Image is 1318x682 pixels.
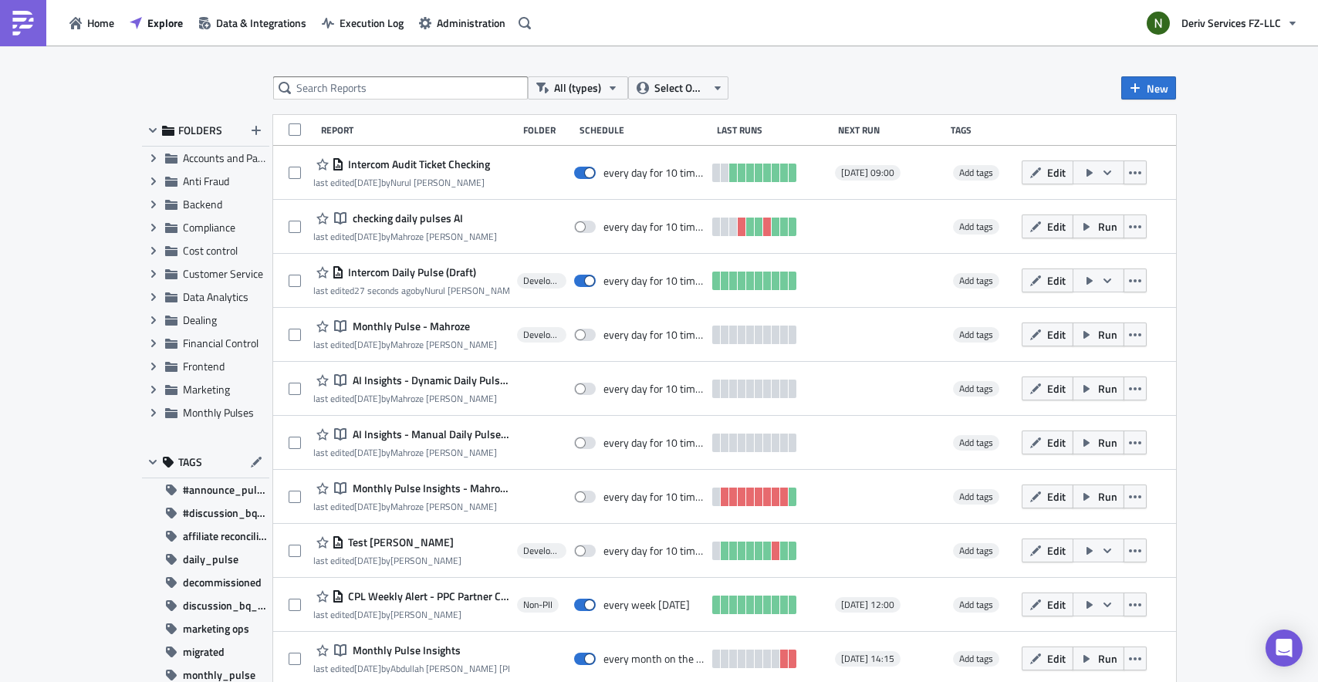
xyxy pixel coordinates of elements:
[273,76,528,100] input: Search Reports
[603,328,705,342] div: every day for 10 times
[344,265,476,279] span: Intercom Daily Pulse (Draft)
[523,329,560,341] span: Development
[183,404,254,420] span: Monthly Pulses
[313,555,461,566] div: last edited by [PERSON_NAME]
[603,220,705,234] div: every day for 10 times
[183,478,269,501] span: #announce_pulse_daily
[1022,322,1073,346] button: Edit
[717,124,830,136] div: Last Runs
[959,651,993,666] span: Add tags
[349,481,509,495] span: Monthly Pulse Insights - Mahroze
[841,653,894,665] span: [DATE] 14:15
[1022,376,1073,400] button: Edit
[1098,326,1117,343] span: Run
[183,196,222,212] span: Backend
[349,373,509,387] span: AI Insights - Dynamic Daily Pulse - Mahroze
[87,15,114,31] span: Home
[142,478,269,501] button: #announce_pulse_daily
[183,501,269,525] span: #discussion_bq_user
[523,545,560,557] span: Development
[1073,430,1124,454] button: Run
[959,165,993,180] span: Add tags
[142,640,269,663] button: migrated
[959,273,993,288] span: Add tags
[523,599,553,611] span: Non-PII
[953,597,999,613] span: Add tags
[580,124,709,136] div: Schedule
[62,11,122,35] button: Home
[1022,430,1073,454] button: Edit
[1047,542,1066,559] span: Edit
[603,598,690,612] div: every week on Tuesday
[142,594,269,617] button: discussion_bq_user
[411,11,513,35] button: Administration
[354,229,381,244] time: 2025-08-13T11:15:10Z
[1047,272,1066,289] span: Edit
[354,499,381,514] time: 2025-08-01T12:06:08Z
[1047,596,1066,613] span: Edit
[603,274,705,288] div: every day for 10 times
[349,319,470,333] span: Monthly Pulse - Mahroze
[628,76,728,100] button: Select Owner
[344,589,509,603] span: CPL Weekly Alert - PPC Partner Campaign
[951,124,1016,136] div: Tags
[523,124,572,136] div: Folder
[1098,488,1117,505] span: Run
[354,391,381,406] time: 2025-08-01T13:01:30Z
[1073,484,1124,508] button: Run
[183,640,225,663] span: migrated
[216,15,306,31] span: Data & Integrations
[314,11,411,35] button: Execution Log
[1047,434,1066,451] span: Edit
[1137,6,1306,40] button: Deriv Services FZ-LLC
[354,607,381,622] time: 2025-08-11T13:24:36Z
[313,177,490,188] div: last edited by Nurul [PERSON_NAME]
[354,175,381,190] time: 2025-08-21T03:49:37Z
[959,543,993,558] span: Add tags
[11,11,35,35] img: PushMetrics
[147,15,183,31] span: Explore
[1145,10,1171,36] img: Avatar
[1098,434,1117,451] span: Run
[603,166,705,180] div: every day for 10 times
[354,445,381,460] time: 2025-08-01T12:07:19Z
[1266,630,1303,667] div: Open Intercom Messenger
[1022,214,1073,238] button: Edit
[183,173,229,189] span: Anti Fraud
[1073,322,1124,346] button: Run
[1098,380,1117,397] span: Run
[603,490,705,504] div: every day for 10 times
[183,525,269,548] span: affiliate reconciliation
[321,124,515,136] div: Report
[354,337,381,352] time: 2025-08-11T04:51:18Z
[183,381,230,397] span: Marketing
[344,535,454,549] span: Test mauricio
[178,123,222,137] span: FOLDERS
[953,381,999,397] span: Add tags
[183,617,249,640] span: marketing ops
[313,447,509,458] div: last edited by Mahroze [PERSON_NAME]
[191,11,314,35] button: Data & Integrations
[183,289,248,305] span: Data Analytics
[142,548,269,571] button: daily_pulse
[603,436,705,450] div: every day for 10 times
[1098,218,1117,235] span: Run
[142,525,269,548] button: affiliate reconciliation
[183,265,263,282] span: Customer Service
[1047,650,1066,667] span: Edit
[437,15,505,31] span: Administration
[142,571,269,594] button: decommissioned
[953,543,999,559] span: Add tags
[959,327,993,342] span: Add tags
[528,76,628,100] button: All (types)
[838,124,944,136] div: Next Run
[354,283,415,298] time: 2025-08-25T07:14:43Z
[959,219,993,234] span: Add tags
[953,219,999,235] span: Add tags
[953,273,999,289] span: Add tags
[1022,484,1073,508] button: Edit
